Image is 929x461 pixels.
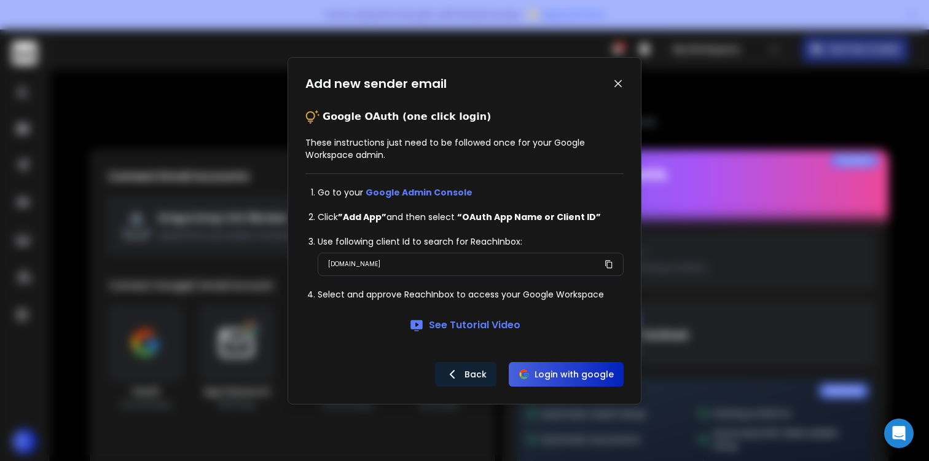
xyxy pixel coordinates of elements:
p: Google OAuth (one click login) [323,109,491,124]
li: Use following client Id to search for ReachInbox: [318,235,624,248]
div: Open Intercom Messenger [884,419,914,448]
a: See Tutorial Video [409,318,520,333]
h1: Add new sender email [305,75,447,92]
button: Login with google [509,362,624,387]
img: tips [305,109,320,124]
strong: “OAuth App Name or Client ID” [457,211,601,223]
li: Go to your [318,186,624,199]
li: Click and then select [318,211,624,223]
p: [DOMAIN_NAME] [328,258,380,270]
button: Back [435,362,496,387]
strong: ”Add App” [338,211,386,223]
a: Google Admin Console [366,186,472,199]
p: These instructions just need to be followed once for your Google Workspace admin. [305,136,624,161]
li: Select and approve ReachInbox to access your Google Workspace [318,288,624,301]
